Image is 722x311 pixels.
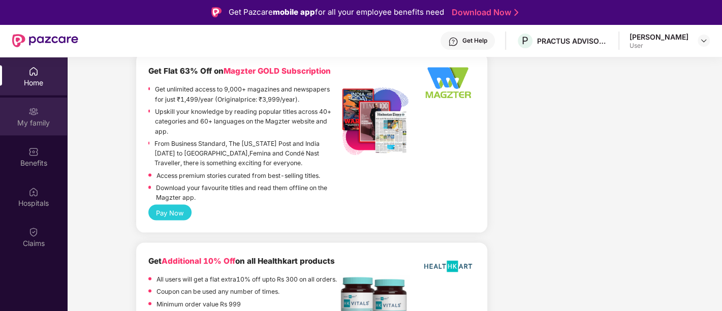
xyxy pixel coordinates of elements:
img: HealthKart-Logo-702x526.png [421,255,475,277]
b: Get on all Healthkart products [148,256,335,265]
strong: mobile app [273,7,315,17]
button: Pay Now [148,204,192,220]
img: svg+xml;base64,PHN2ZyBpZD0iSG9tZSIgeG1sbnM9Imh0dHA6Ly93d3cudzMub3JnLzIwMDAvc3ZnIiB3aWR0aD0iMjAiIG... [28,66,39,76]
img: svg+xml;base64,PHN2ZyBpZD0iQmVuZWZpdHMiIHhtbG5zPSJodHRwOi8vd3d3LnczLm9yZy8yMDAwL3N2ZyIgd2lkdGg9Ij... [28,146,39,157]
img: svg+xml;base64,PHN2ZyBpZD0iQ2xhaW0iIHhtbG5zPSJodHRwOi8vd3d3LnczLm9yZy8yMDAwL3N2ZyIgd2lkdGg9IjIwIi... [28,227,39,237]
img: svg+xml;base64,PHN2ZyBpZD0iSGVscC0zMngzMiIgeG1sbnM9Imh0dHA6Ly93d3cudzMub3JnLzIwMDAvc3ZnIiB3aWR0aD... [448,37,458,47]
a: Download Now [452,7,515,18]
div: Get Pazcare for all your employee benefits need [229,6,444,18]
div: Get Help [462,37,487,45]
p: Upskill your knowledge by reading popular titles across 40+ categories and 60+ languages on the M... [155,106,339,136]
img: Stroke [514,7,518,18]
p: Get unlimited access to 9,000+ magazines and newspapers for just ₹1,499/year (Originalprice: ₹3,9... [155,84,339,104]
img: New Pazcare Logo [12,34,78,47]
div: User [630,42,688,50]
div: PRACTUS ADVISORS PRIVATE LIMITED [537,36,608,46]
span: P [522,35,528,47]
p: Access premium stories curated from best-selling titles. [156,170,320,180]
img: Logo%20-%20Option%202_340x220%20-%20Edited.png [421,65,475,100]
p: Coupon can be used any number of times. [156,286,279,296]
p: All users will get a flat extra10% off upto Rs 300 on all orders. [156,274,337,284]
img: svg+xml;base64,PHN2ZyBpZD0iRHJvcGRvd24tMzJ4MzIiIHhtbG5zPSJodHRwOi8vd3d3LnczLm9yZy8yMDAwL3N2ZyIgd2... [700,37,708,45]
img: Logo [211,7,222,17]
b: Get Flat 63% Off on [148,66,331,75]
img: Listing%20Image%20-%20Option%201%20-%20Edited.png [339,85,410,156]
span: Additional 10% Off [162,256,235,265]
p: From Business Standard, The [US_STATE] Post and India [DATE] to [GEOGRAPHIC_DATA],Femina and Cond... [154,138,339,168]
span: Magzter GOLD Subscription [224,66,331,75]
img: svg+xml;base64,PHN2ZyBpZD0iSG9zcGl0YWxzIiB4bWxucz0iaHR0cDovL3d3dy53My5vcmcvMjAwMC9zdmciIHdpZHRoPS... [28,186,39,197]
p: Download your favourite titles and read them offline on the Magzter app. [156,182,339,202]
div: [PERSON_NAME] [630,32,688,42]
img: svg+xml;base64,PHN2ZyB3aWR0aD0iMjAiIGhlaWdodD0iMjAiIHZpZXdCb3g9IjAgMCAyMCAyMCIgZmlsbD0ibm9uZSIgeG... [28,106,39,116]
p: Minimum order value Rs 999 [156,299,241,308]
